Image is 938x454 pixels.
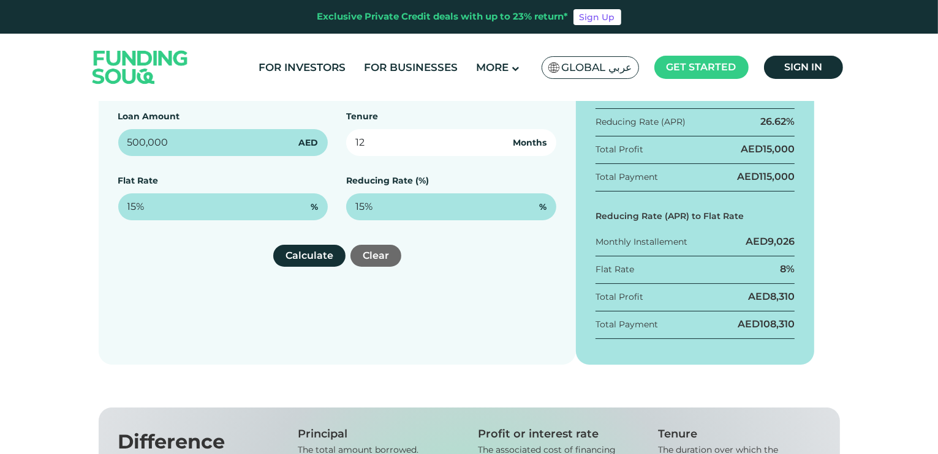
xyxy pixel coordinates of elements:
[118,175,159,186] label: Flat Rate
[118,111,180,122] label: Loan Amount
[298,427,460,441] div: Principal
[596,143,643,156] div: Total Profit
[737,170,795,184] div: AED
[361,58,461,78] a: For Businesses
[596,210,795,223] div: Reducing Rate (APR) to Flat Rate
[763,143,795,155] span: 15,000
[346,111,378,122] label: Tenure
[80,36,200,98] img: Logo
[596,318,658,331] div: Total Payment
[350,245,401,267] button: Clear
[770,291,795,302] span: 8,310
[346,175,429,186] label: Reducing Rate (%)
[784,61,822,73] span: Sign in
[562,61,632,75] span: Global عربي
[760,318,795,330] span: 108,310
[596,236,687,248] div: Monthly Installement
[476,61,509,73] span: More
[768,236,795,247] span: 9,026
[311,201,318,214] span: %
[596,263,634,276] div: Flat Rate
[780,262,795,276] div: 8%
[298,136,318,149] span: AED
[513,136,547,149] span: Months
[548,62,559,73] img: SA Flag
[760,115,795,128] div: 26.62%
[596,291,643,303] div: Total Profit
[748,290,795,303] div: AED
[573,9,621,25] a: Sign Up
[539,201,547,214] span: %
[273,245,346,267] button: Calculate
[746,235,795,248] div: AED
[255,58,349,78] a: For Investors
[317,10,569,24] div: Exclusive Private Credit deals with up to 23% return*
[738,318,795,331] div: AED
[764,56,843,79] a: Sign in
[759,171,795,182] span: 115,000
[741,143,795,156] div: AED
[596,171,658,184] div: Total Payment
[659,427,820,441] div: Tenure
[478,427,640,441] div: Profit or interest rate
[667,61,736,73] span: Get started
[596,116,686,128] div: Reducing Rate (APR)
